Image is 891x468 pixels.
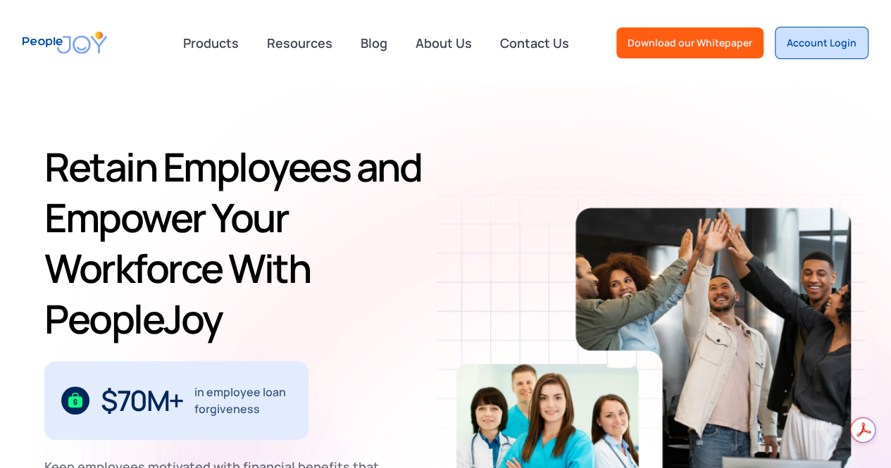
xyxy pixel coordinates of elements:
div: in employee loan forgiveness [194,384,292,417]
a: About Us [407,27,480,58]
div: Download our Whitepaper [628,36,752,50]
div: Account Login [787,36,856,50]
a: Account Login [775,27,868,59]
a: home [23,23,107,63]
div: 1 / 3 [44,361,309,440]
div: Products [175,29,247,57]
div: $70M+ [101,389,183,412]
a: Blog [352,27,396,58]
h1: Retain Employees and Empower Your Workforce With PeopleJoy [44,141,456,344]
a: Contact Us [492,27,578,58]
a: Resources [258,27,341,58]
a: Download our Whitepaper [616,27,764,58]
